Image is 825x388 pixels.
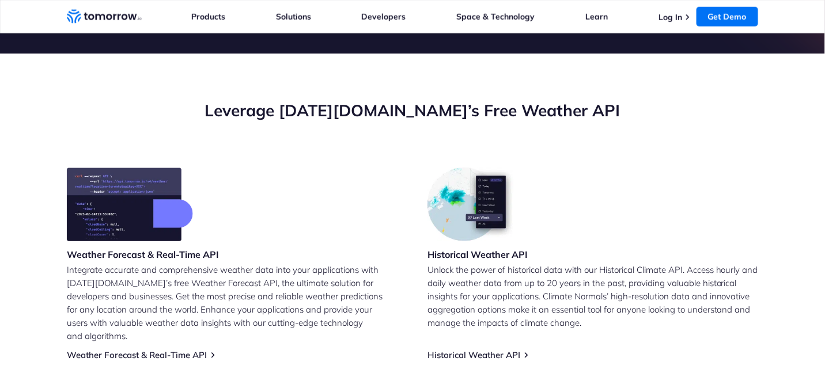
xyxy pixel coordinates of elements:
[67,248,219,261] h3: Weather Forecast & Real-Time API
[427,349,520,360] a: Historical Weather API
[659,12,682,22] a: Log In
[67,100,758,121] h2: Leverage [DATE][DOMAIN_NAME]’s Free Weather API
[67,263,398,343] p: Integrate accurate and comprehensive weather data into your applications with [DATE][DOMAIN_NAME]...
[427,248,528,261] h3: Historical Weather API
[67,349,207,360] a: Weather Forecast & Real-Time API
[456,12,535,22] a: Space & Technology
[585,12,608,22] a: Learn
[276,12,311,22] a: Solutions
[191,12,225,22] a: Products
[362,12,406,22] a: Developers
[697,7,758,26] a: Get Demo
[67,8,142,25] a: Home link
[427,263,758,329] p: Unlock the power of historical data with our Historical Climate API. Access hourly and daily weat...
